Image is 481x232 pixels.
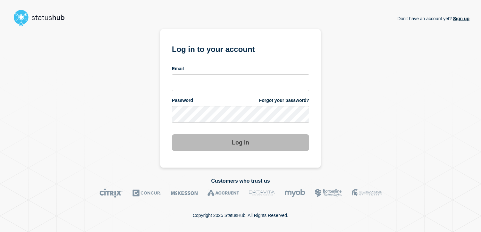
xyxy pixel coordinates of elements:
[284,188,305,198] img: myob logo
[193,213,288,218] p: Copyright 2025 StatusHub. All Rights Reserved.
[172,66,184,72] span: Email
[452,16,469,21] a: Sign up
[171,188,198,198] img: McKesson logo
[352,188,382,198] img: MSU logo
[172,106,309,123] input: password input
[172,134,309,151] button: Log in
[259,97,309,104] a: Forgot your password?
[12,8,72,28] img: StatusHub logo
[397,11,469,26] p: Don't have an account yet?
[132,188,161,198] img: Concur logo
[172,74,309,91] input: email input
[12,178,469,184] h2: Customers who trust us
[99,188,123,198] img: Citrix logo
[315,188,342,198] img: Bottomline logo
[207,188,239,198] img: Accruent logo
[172,43,309,54] h1: Log in to your account
[249,188,275,198] img: DataVita logo
[172,97,193,104] span: Password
